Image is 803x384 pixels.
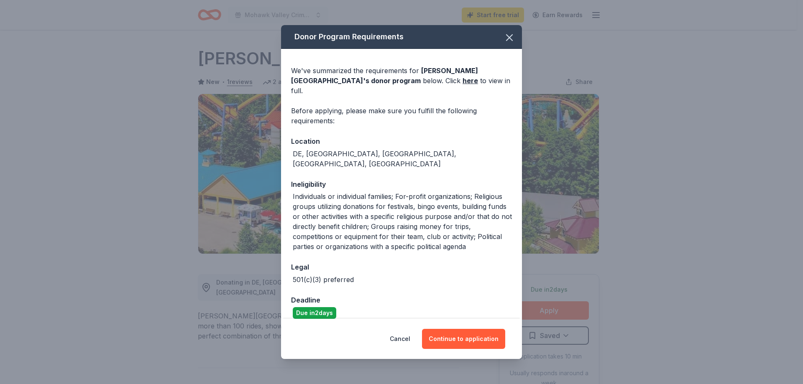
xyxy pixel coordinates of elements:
div: Donor Program Requirements [281,25,522,49]
div: Deadline [291,295,512,305]
button: Continue to application [422,329,505,349]
div: DE, [GEOGRAPHIC_DATA], [GEOGRAPHIC_DATA], [GEOGRAPHIC_DATA], [GEOGRAPHIC_DATA] [293,149,512,169]
div: We've summarized the requirements for below. Click to view in full. [291,66,512,96]
div: Due in 2 days [293,307,336,319]
a: here [463,76,478,86]
button: Cancel [390,329,410,349]
div: Before applying, please make sure you fulfill the following requirements: [291,106,512,126]
div: Location [291,136,512,147]
div: Individuals or individual families; For-profit organizations; Religious groups utilizing donation... [293,191,512,252]
div: 501(c)(3) preferred [293,275,354,285]
div: Ineligibility [291,179,512,190]
div: Legal [291,262,512,272]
